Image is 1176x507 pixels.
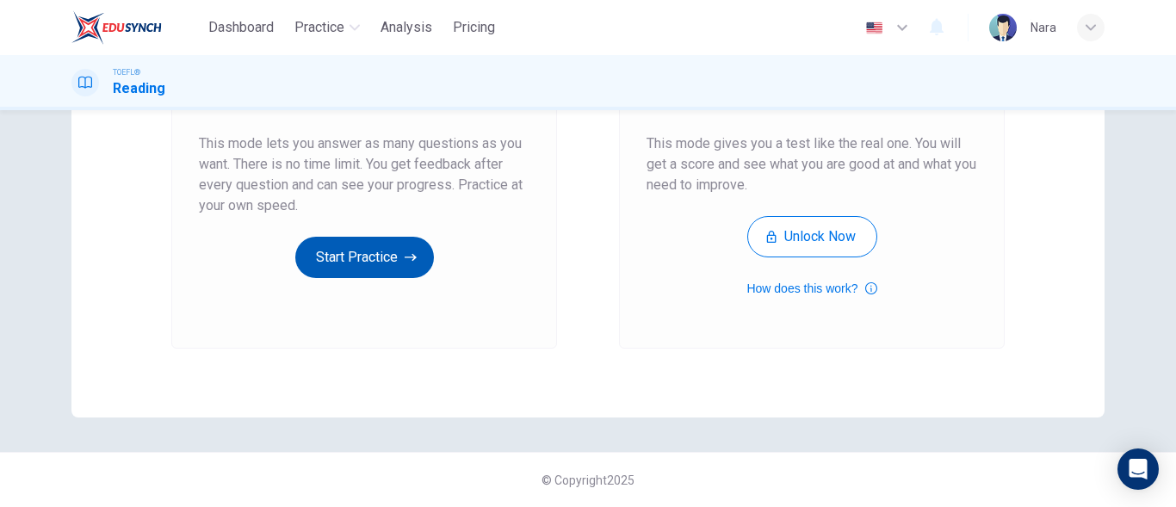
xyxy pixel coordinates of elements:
img: EduSynch logo [71,10,162,45]
img: en [863,22,885,34]
span: This mode gives you a test like the real one. You will get a score and see what you are good at a... [647,133,977,195]
button: Practice [288,12,367,43]
button: How does this work? [746,278,876,299]
span: Dashboard [208,17,274,38]
button: Analysis [374,12,439,43]
img: Profile picture [989,14,1017,41]
span: Analysis [381,17,432,38]
span: This mode lets you answer as many questions as you want. There is no time limit. You get feedback... [199,133,529,216]
span: Practice [294,17,344,38]
span: Pricing [453,17,495,38]
button: Pricing [446,12,502,43]
a: EduSynch logo [71,10,201,45]
div: Open Intercom Messenger [1117,448,1159,490]
span: © Copyright 2025 [542,473,634,487]
span: TOEFL® [113,66,140,78]
div: ์Nara [1031,17,1056,38]
button: Start Practice [295,237,434,278]
button: Dashboard [201,12,281,43]
button: Unlock Now [747,216,877,257]
h1: Reading [113,78,165,99]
